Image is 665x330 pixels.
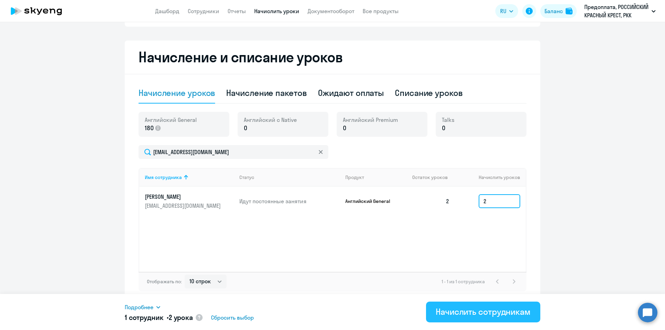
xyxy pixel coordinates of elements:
span: Английский Premium [343,116,398,124]
a: [PERSON_NAME][EMAIL_ADDRESS][DOMAIN_NAME] [145,193,234,209]
p: Английский General [345,198,397,204]
div: Начислить сотрудникам [436,306,531,317]
td: 2 [407,187,455,216]
h5: 1 сотрудник • [125,313,193,322]
div: Ожидают оплаты [318,87,384,98]
div: Статус [239,174,340,180]
span: 180 [145,124,154,133]
span: Остаток уроков [412,174,448,180]
span: 0 [442,124,445,133]
div: Списание уроков [395,87,463,98]
div: Статус [239,174,254,180]
span: RU [500,7,506,15]
input: Поиск по имени, email, продукту или статусу [139,145,328,159]
div: Продукт [345,174,407,180]
a: Отчеты [228,8,246,15]
p: [EMAIL_ADDRESS][DOMAIN_NAME] [145,202,222,209]
span: 1 - 1 из 1 сотрудника [442,278,485,285]
span: Отображать по: [147,278,182,285]
span: Подробнее [125,303,153,311]
th: Начислить уроков [455,168,526,187]
img: balance [566,8,573,15]
span: Английский General [145,116,197,124]
div: Имя сотрудника [145,174,234,180]
button: RU [495,4,518,18]
span: 2 урока [169,313,193,322]
p: Идут постоянные занятия [239,197,340,205]
button: Балансbalance [540,4,577,18]
div: Начисление уроков [139,87,215,98]
span: Talks [442,116,454,124]
div: Начисление пакетов [226,87,307,98]
button: Предоплата, РОССИЙСКИЙ КРАСНЫЙ КРЕСТ, РКК [581,3,659,19]
a: Сотрудники [188,8,219,15]
span: Английский с Native [244,116,297,124]
span: 0 [244,124,247,133]
a: Все продукты [363,8,399,15]
span: 0 [343,124,346,133]
div: Остаток уроков [412,174,455,180]
p: Предоплата, РОССИЙСКИЙ КРАСНЫЙ КРЕСТ, РКК [584,3,649,19]
a: Документооборот [308,8,354,15]
p: [PERSON_NAME] [145,193,222,200]
div: Баланс [544,7,563,15]
h2: Начисление и списание уроков [139,49,526,65]
button: Начислить сотрудникам [426,302,540,322]
a: Начислить уроки [254,8,299,15]
div: Имя сотрудника [145,174,182,180]
span: Сбросить выбор [211,313,254,322]
a: Дашборд [155,8,179,15]
div: Продукт [345,174,364,180]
